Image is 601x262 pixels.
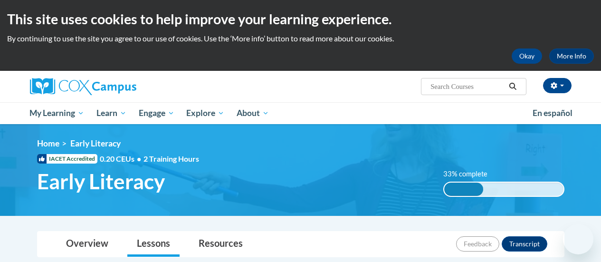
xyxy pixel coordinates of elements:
[133,102,181,124] a: Engage
[533,108,572,118] span: En español
[37,138,59,148] a: Home
[139,107,174,119] span: Engage
[90,102,133,124] a: Learn
[526,103,579,123] a: En español
[137,154,141,163] span: •
[444,183,484,196] div: 33% complete
[57,232,118,257] a: Overview
[180,102,230,124] a: Explore
[502,236,547,252] button: Transcript
[100,154,143,164] span: 0.20 CEUs
[29,107,84,119] span: My Learning
[7,10,594,29] h2: This site uses cookies to help improve your learning experience.
[456,236,499,252] button: Feedback
[70,138,121,148] span: Early Literacy
[24,102,91,124] a: My Learning
[543,78,572,93] button: Account Settings
[429,81,506,92] input: Search Courses
[506,81,520,92] button: Search
[7,33,594,44] p: By continuing to use the site you agree to our use of cookies. Use the ‘More info’ button to read...
[549,49,594,64] a: More Info
[143,154,199,163] span: 2 Training Hours
[23,102,579,124] div: Main menu
[443,169,498,179] label: 33% complete
[230,102,275,124] a: About
[96,107,126,119] span: Learn
[237,107,269,119] span: About
[37,169,165,194] span: Early Literacy
[563,224,593,254] iframe: Button to launch messaging window
[189,232,252,257] a: Resources
[37,154,97,164] span: IACET Accredited
[30,78,136,95] img: Cox Campus
[30,78,201,95] a: Cox Campus
[512,49,542,64] button: Okay
[186,107,224,119] span: Explore
[127,232,180,257] a: Lessons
